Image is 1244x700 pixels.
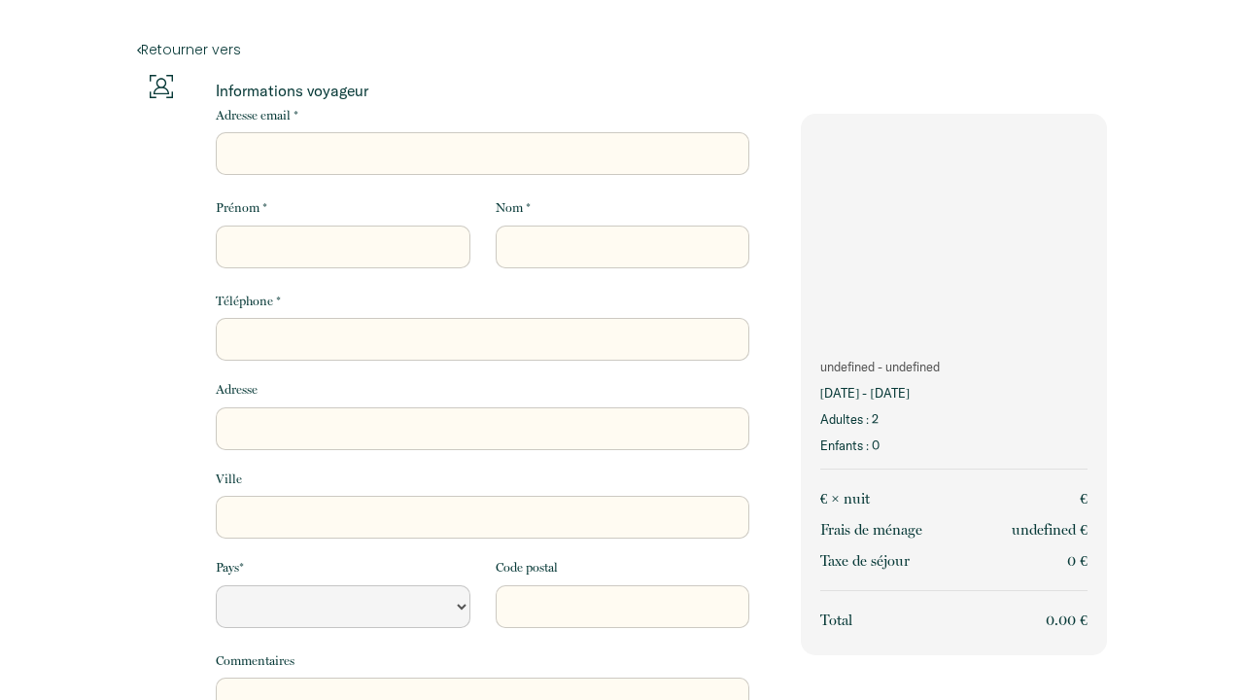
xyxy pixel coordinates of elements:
a: Retourner vers [137,39,1107,60]
label: Nom * [496,198,531,218]
p: Taxe de séjour [820,549,910,573]
label: Commentaires [216,651,294,671]
p: Adultes : 2 [820,410,1088,429]
span: Total [820,612,852,629]
label: Adresse [216,380,258,400]
p: € [1080,487,1088,510]
label: Code postal [496,558,558,577]
label: Téléphone * [216,292,281,311]
img: rental-image [801,114,1107,343]
p: [DATE] - [DATE] [820,384,1088,402]
p: Enfants : 0 [820,437,1088,455]
select: Default select example [216,585,469,628]
img: guests-info [150,75,173,98]
label: Adresse email * [216,106,298,125]
label: Prénom * [216,198,267,218]
p: undefined - undefined [820,358,1088,376]
span: 0.00 € [1046,612,1088,629]
p: undefined € [1012,518,1088,542]
p: Frais de ménage [820,518,922,542]
label: Ville [216,470,242,489]
p: € × nuit [820,487,870,510]
p: 0 € [1067,549,1088,573]
p: Informations voyageur [216,81,749,100]
label: Pays [216,558,244,577]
